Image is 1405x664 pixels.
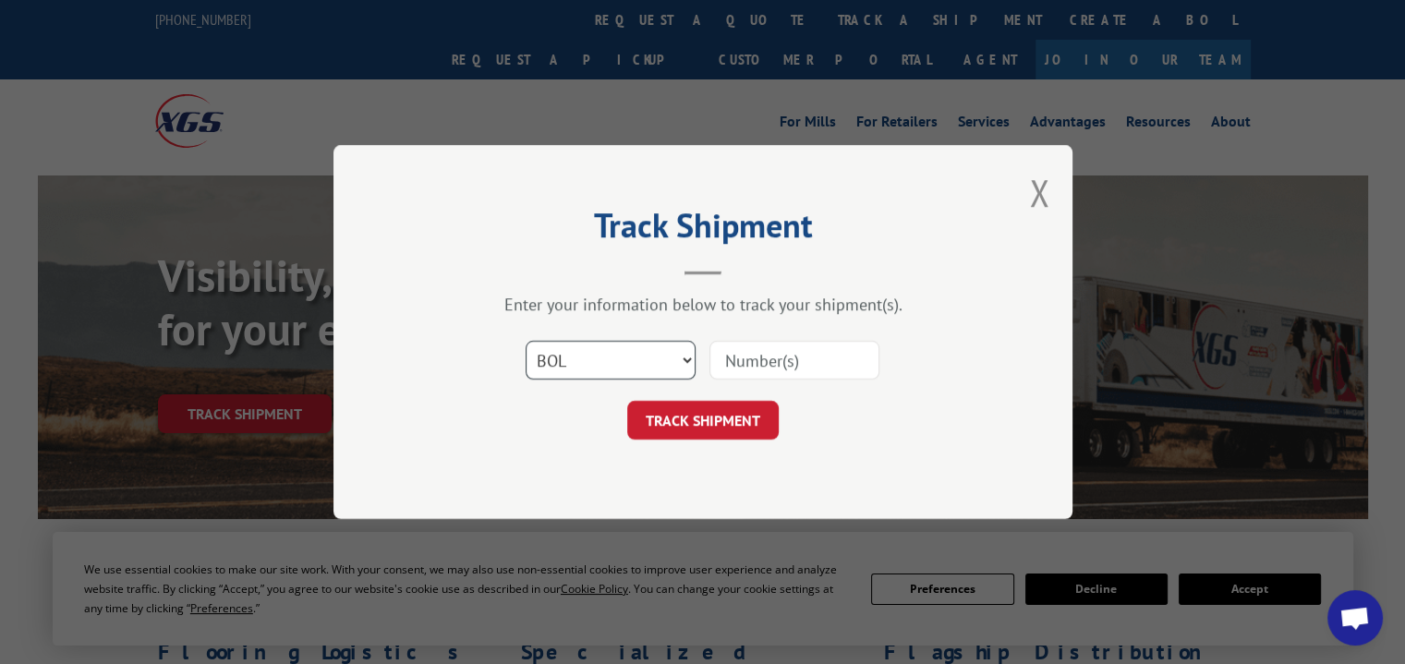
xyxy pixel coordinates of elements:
[426,212,980,247] h2: Track Shipment
[1029,168,1049,217] button: Close modal
[426,294,980,315] div: Enter your information below to track your shipment(s).
[627,401,779,440] button: TRACK SHIPMENT
[1327,590,1383,646] a: Open chat
[709,341,879,380] input: Number(s)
